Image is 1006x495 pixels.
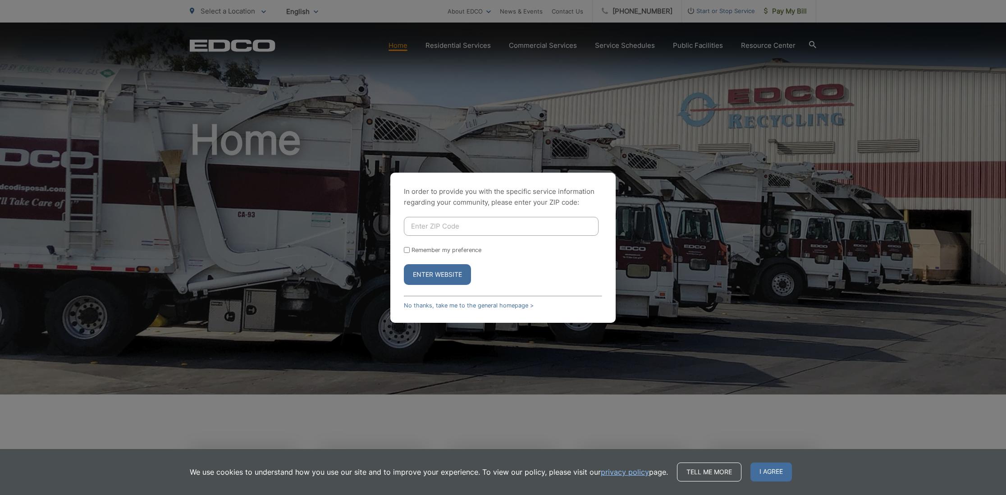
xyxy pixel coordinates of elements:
span: I agree [750,463,792,481]
a: privacy policy [601,467,649,477]
label: Remember my preference [412,247,481,253]
p: In order to provide you with the specific service information regarding your community, please en... [404,186,602,208]
button: Enter Website [404,264,471,285]
a: No thanks, take me to the general homepage > [404,302,534,309]
p: We use cookies to understand how you use our site and to improve your experience. To view our pol... [190,467,668,477]
a: Tell me more [677,463,741,481]
input: Enter ZIP Code [404,217,599,236]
